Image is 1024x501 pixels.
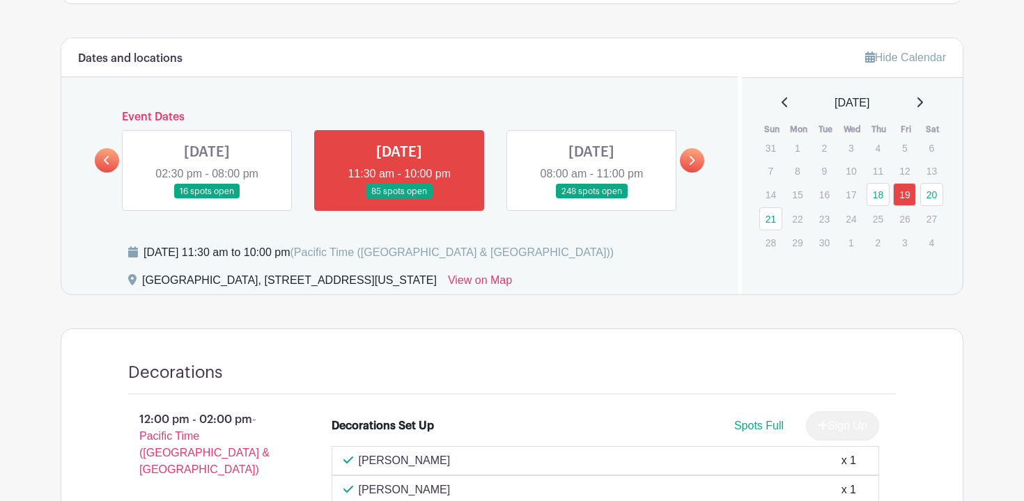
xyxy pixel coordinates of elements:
[839,160,862,182] p: 10
[759,184,782,205] p: 14
[786,137,809,159] p: 1
[920,137,943,159] p: 6
[332,417,434,434] div: Decorations Set Up
[893,232,916,253] p: 3
[893,160,916,182] p: 12
[920,208,943,230] p: 27
[839,208,862,230] p: 24
[920,122,947,136] th: Sat
[812,122,839,136] th: Tue
[813,232,836,253] p: 30
[813,208,836,230] p: 23
[786,232,809,253] p: 29
[865,51,946,63] a: Hide Calendar
[785,122,812,136] th: Mon
[867,160,890,182] p: 11
[448,272,512,294] a: View on Map
[867,137,890,159] p: 4
[359,482,451,498] p: [PERSON_NAME]
[78,52,183,65] h6: Dates and locations
[866,122,893,136] th: Thu
[839,137,862,159] p: 3
[759,137,782,159] p: 31
[786,208,809,230] p: 22
[839,232,862,253] p: 1
[893,183,916,206] a: 19
[759,160,782,182] p: 7
[359,452,451,469] p: [PERSON_NAME]
[290,246,614,258] span: (Pacific Time ([GEOGRAPHIC_DATA] & [GEOGRAPHIC_DATA]))
[142,272,437,294] div: [GEOGRAPHIC_DATA], [STREET_ADDRESS][US_STATE]
[734,420,784,431] span: Spots Full
[143,244,614,261] div: [DATE] 11:30 am to 10:00 pm
[841,452,856,469] div: x 1
[920,232,943,253] p: 4
[867,232,890,253] p: 2
[867,208,890,230] p: 25
[893,137,916,159] p: 5
[759,232,782,253] p: 28
[786,160,809,182] p: 8
[893,208,916,230] p: 26
[839,184,862,205] p: 17
[128,363,223,383] h4: Decorations
[106,406,309,484] p: 12:00 pm - 02:00 pm
[839,122,866,136] th: Wed
[119,111,680,124] h6: Event Dates
[759,207,782,230] a: 21
[813,137,836,159] p: 2
[841,482,856,498] div: x 1
[920,183,943,206] a: 20
[835,95,869,111] span: [DATE]
[759,122,786,136] th: Sun
[786,184,809,205] p: 15
[867,183,890,206] a: 18
[920,160,943,182] p: 13
[892,122,920,136] th: Fri
[813,160,836,182] p: 9
[813,184,836,205] p: 16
